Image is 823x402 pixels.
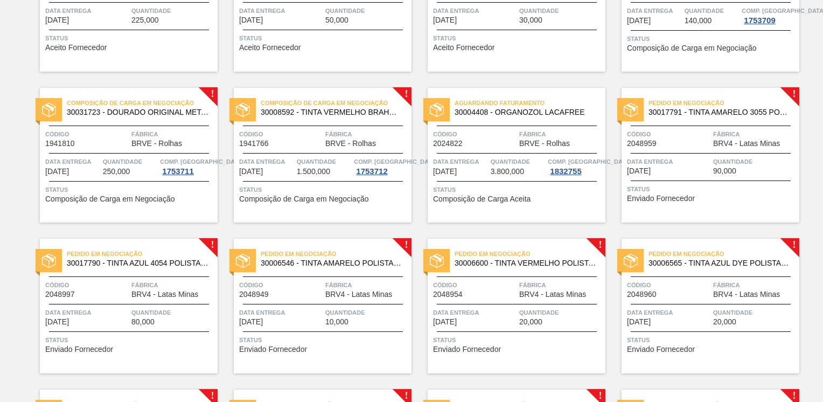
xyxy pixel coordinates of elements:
img: status [42,103,56,117]
span: 13/10/2025 [627,167,651,175]
span: BRVE - Rolhas [519,140,570,148]
img: status [624,254,638,268]
span: Quantidade [491,156,546,167]
span: Código [627,280,710,290]
span: Pedido em Negociação [261,248,412,259]
span: 30017791 - TINTA AMARELO 3055 POLISTAR - ACTEGA [648,108,791,116]
span: Enviado Fornecedor [433,345,501,354]
span: Quantidade [297,156,352,167]
span: Status [239,33,409,44]
span: Status [45,33,215,44]
span: Quantidade [519,5,603,16]
a: statusAguardando Faturamento30004408 - ORGANOZOL LACAFREECódigo2024822FábricaBRVE - RolhasData En... [412,88,605,223]
span: Fábrica [519,280,603,290]
span: Composição de Carga em Negociação [239,195,368,203]
a: !statusPedido em Negociação30006565 - TINTA AZUL DYE POLISTAR 7435 ESCURO;LATACódigo2048960Fábric... [605,239,799,373]
span: Quantidade [131,5,215,16]
a: !statusPedido em Negociação30017790 - TINTA AZUL 4054 POLISTAR - ACTEGACódigo2048997FábricaBRV4 -... [24,239,218,373]
span: 20,000 [519,318,542,326]
span: 01/06/2025 [45,168,69,176]
span: Status [239,184,409,195]
span: 12/10/2025 [433,168,457,176]
span: Composição de Carga em Negociação [627,44,756,52]
span: Status [433,33,603,44]
span: Data Entrega [45,156,100,167]
span: 1941810 [45,140,75,148]
span: Data Entrega [433,156,488,167]
span: Fábrica [325,280,409,290]
span: Pedido em Negociação [648,98,799,108]
span: Aceito Fornecedor [45,44,107,52]
span: BRVE - Rolhas [131,140,182,148]
span: 1941766 [239,140,269,148]
span: Aceito Fornecedor [433,44,494,52]
span: Quantidade [685,5,740,16]
span: Quantidade [713,307,797,318]
span: Código [239,129,323,140]
span: Fábrica [713,280,797,290]
span: 20,000 [713,318,736,326]
span: Pedido em Negociação [455,248,605,259]
span: Status [45,335,215,345]
span: Fábrica [519,129,603,140]
span: 2048959 [627,140,657,148]
span: Data Entrega [627,5,682,16]
span: Comp. Carga [548,156,631,167]
span: Quantidade [131,307,215,318]
span: Data Entrega [239,156,294,167]
span: Status [627,184,797,195]
span: Quantidade [325,5,409,16]
span: Status [45,184,215,195]
img: status [42,254,56,268]
span: Comp. Carga [354,156,437,167]
span: Código [45,129,129,140]
span: Aceito Fornecedor [239,44,301,52]
span: 13/10/2025 [45,318,69,326]
span: 2048949 [239,290,269,299]
div: 1832755 [548,167,583,176]
span: Enviado Fornecedor [45,345,113,354]
span: 07/04/2025 [45,16,69,24]
span: Status [239,335,409,345]
span: 30006600 - TINTA VERMELHO POLISTAR 5637; LATA [455,259,597,267]
span: 07/04/2025 [239,16,263,24]
span: Data Entrega [433,307,517,318]
span: Fábrica [131,129,215,140]
span: 2048997 [45,290,75,299]
span: Status [433,335,603,345]
span: 30,000 [519,16,542,24]
span: Data Entrega [433,5,517,16]
span: 2048954 [433,290,463,299]
span: Composição de Carga em Negociação [45,195,175,203]
span: Data Entrega [627,156,710,167]
span: Aguardando Faturamento [455,98,605,108]
span: 50,000 [325,16,348,24]
span: Quantidade [325,307,409,318]
span: Data Entrega [45,307,129,318]
span: Composição de Carga em Negociação [261,98,412,108]
span: 10,000 [325,318,348,326]
span: Quantidade [519,307,603,318]
span: BRV4 - Latas Minas [131,290,198,299]
span: 30031723 - DOURADO ORIGINAL METALFIX OR3817 50 [67,108,209,116]
span: Data Entrega [45,5,129,16]
span: Pedido em Negociação [648,248,799,259]
span: 1.500,000 [297,168,330,176]
span: Quantidade [103,156,158,167]
span: Data Entrega [239,307,323,318]
a: !statusComposição de Carga em Negociação30008592 - TINTA VERMELHO BRAHMA METALFIX VM1176/50Código... [218,88,412,223]
a: !statusPedido em Negociação30006546 - TINTA AMARELO POLISTAR AM4006; LATACódigo2048949FábricaBRV4... [218,239,412,373]
a: !statusComposição de Carga em Negociação30031723 - DOURADO ORIGINAL METALFIX OR3817 50Código19418... [24,88,218,223]
span: 140,000 [685,17,712,25]
span: Composição de Carga Aceita [433,195,531,203]
a: Comp. [GEOGRAPHIC_DATA]1753709 [742,5,797,25]
span: Comp. Carga [160,156,243,167]
span: 90,000 [713,167,736,175]
span: 01/06/2025 [627,17,651,25]
span: 09/06/2025 [239,168,263,176]
div: 1753712 [354,167,389,176]
span: 3.800,000 [491,168,524,176]
span: 250,000 [103,168,130,176]
span: 30008592 - TINTA VERMELHO BRAHMA METALFIX VM1176/50 [261,108,403,116]
a: !statusPedido em Negociação30006600 - TINTA VERMELHO POLISTAR 5637; LATACódigo2048954FábricaBRV4 ... [412,239,605,373]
